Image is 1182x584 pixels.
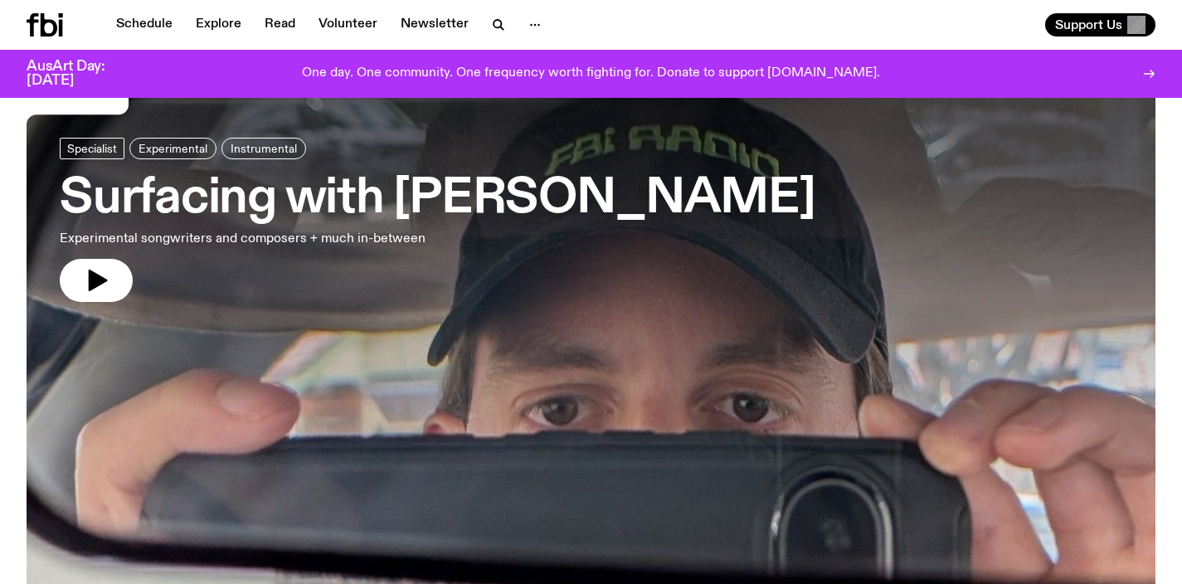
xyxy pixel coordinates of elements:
span: Specialist [67,142,117,154]
a: Surfacing with [PERSON_NAME]Experimental songwriters and composers + much in-between [60,138,815,302]
a: Specialist [60,138,124,159]
a: Volunteer [309,13,387,36]
a: Experimental [129,138,216,159]
p: Experimental songwriters and composers + much in-between [60,229,484,249]
a: Newsletter [391,13,479,36]
button: Support Us [1045,13,1155,36]
h3: Surfacing with [PERSON_NAME] [60,176,815,222]
span: On Air [55,83,109,98]
a: Explore [186,13,251,36]
h3: AusArt Day: [DATE] [27,60,133,88]
span: Support Us [1055,17,1122,32]
a: Schedule [106,13,182,36]
span: Instrumental [231,142,297,154]
a: Read [255,13,305,36]
a: Instrumental [221,138,306,159]
p: One day. One community. One frequency worth fighting for. Donate to support [DOMAIN_NAME]. [302,66,880,81]
span: Experimental [139,142,207,154]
